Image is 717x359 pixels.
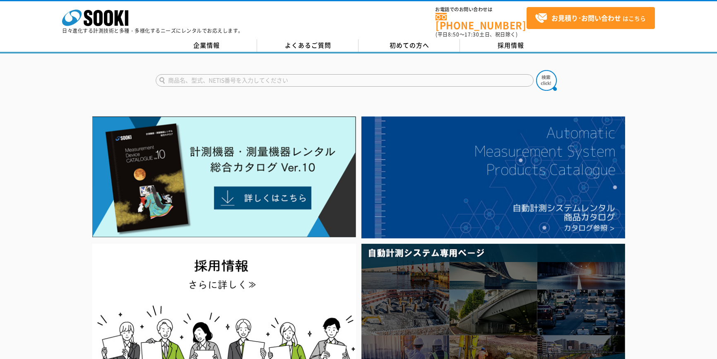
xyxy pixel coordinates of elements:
[464,31,479,38] span: 17:30
[460,39,561,52] a: 採用情報
[62,28,243,33] p: 日々進化する計測技術と多種・多様化するニーズにレンタルでお応えします。
[156,39,257,52] a: 企業情報
[448,31,460,38] span: 8:50
[390,41,429,50] span: 初めての方へ
[435,31,517,38] span: (平日 ～ 土日、祝日除く)
[156,74,534,87] input: 商品名、型式、NETIS番号を入力してください
[535,12,646,24] span: はこちら
[551,13,621,23] strong: お見積り･お問い合わせ
[435,13,527,30] a: [PHONE_NUMBER]
[536,70,557,91] img: btn_search.png
[358,39,460,52] a: 初めての方へ
[257,39,358,52] a: よくあるご質問
[527,7,655,29] a: お見積り･お問い合わせはこちら
[361,116,625,238] img: 自動計測システムカタログ
[92,116,356,238] img: Catalog Ver10
[435,7,527,12] span: お電話でのお問い合わせは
